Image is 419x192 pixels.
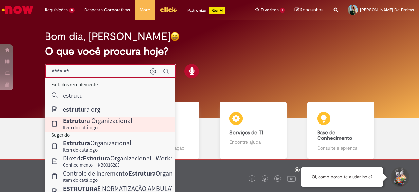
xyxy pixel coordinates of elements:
[170,32,180,41] img: happy-face.png
[209,102,297,159] a: Serviços de TI Encontre ajuda
[187,7,225,14] div: Padroniza
[209,7,225,14] p: +GenAi
[360,7,414,12] span: [PERSON_NAME] De Freitas
[297,102,385,159] a: Base de Conhecimento Consulte e aprenda
[280,8,285,13] span: 1
[317,145,365,151] p: Consulte e aprenda
[276,177,279,181] img: logo_footer_linkedin.png
[84,7,130,13] span: Despesas Corporativas
[69,8,75,13] span: 8
[160,5,177,14] img: click_logo_yellow_360x200.png
[45,46,374,57] h2: O que você procura hoje?
[295,7,324,13] a: Rascunhos
[45,31,170,42] h2: Bom dia, [PERSON_NAME]
[301,167,383,187] div: Oi, como posso te ajudar hoje?
[229,129,263,136] b: Serviços de TI
[140,7,150,13] span: More
[1,3,34,16] img: ServiceNow
[300,7,324,13] span: Rascunhos
[263,178,266,181] img: logo_footer_twitter.png
[287,174,296,183] img: logo_footer_youtube.png
[261,7,279,13] span: Favoritos
[250,178,254,181] img: logo_footer_facebook.png
[317,129,352,142] b: Base de Conhecimento
[34,102,122,159] a: Tirar dúvidas Tirar dúvidas com Lupi Assist e Gen Ai
[45,7,68,13] span: Requisições
[229,139,277,145] p: Encontre ajuda
[390,167,409,187] button: Iniciar Conversa de Suporte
